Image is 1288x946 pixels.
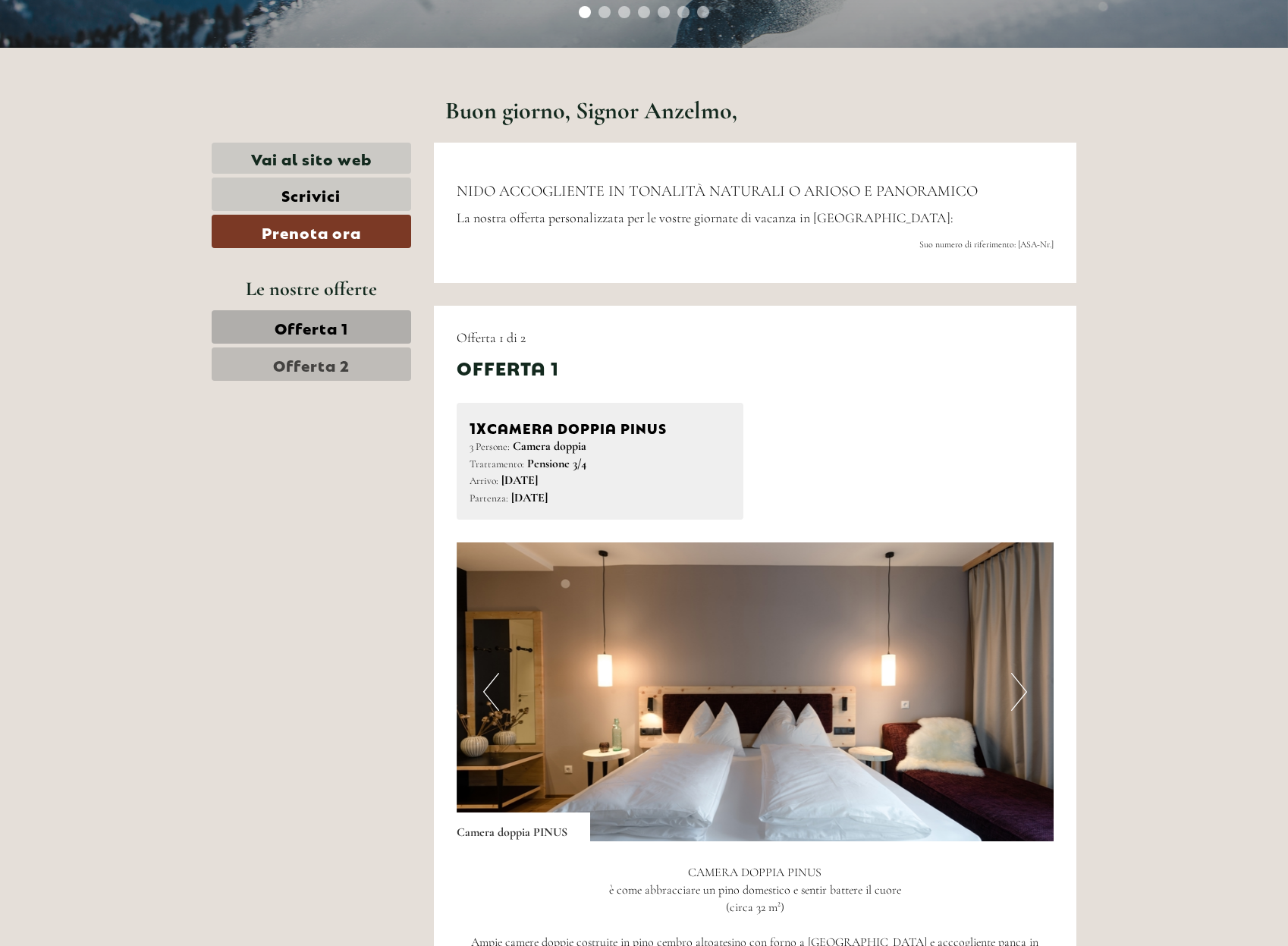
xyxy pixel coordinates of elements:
[457,812,590,841] div: Camera doppia PINUS
[273,354,350,375] span: Offerta 2
[513,438,586,454] b: Camera doppia
[501,473,538,488] b: [DATE]
[470,474,498,487] small: Arrivo:
[483,673,499,711] button: Previous
[212,275,411,303] div: Le nostre offerte
[470,440,510,453] small: 3 Persone:
[457,182,978,200] span: NIDO ACCOGLIENTE IN TONALITÀ NATURALI O ARIOSO E PANORAMICO
[457,354,559,380] div: Offerta 1
[470,457,524,470] small: Trattamento:
[457,542,1054,841] img: image
[1011,673,1027,711] button: Next
[527,456,586,471] b: Pensione 3/4
[470,492,508,504] small: Partenza:
[457,329,526,346] span: Offerta 1 di 2
[275,316,348,338] span: Offerta 1
[511,490,548,505] b: [DATE]
[212,178,411,211] a: Scrivici
[919,239,1054,250] span: Suo numero di riferimento: [ASA-Nr.]
[212,215,411,248] a: Prenota ora
[470,416,731,438] div: Camera doppia PINUS
[457,209,953,226] span: La nostra offerta personalizzata per le vostre giornate di vacanza in [GEOGRAPHIC_DATA]:
[445,97,737,124] h1: Buon giorno, Signor Anzelmo,
[212,143,411,174] a: Vai al sito web
[470,416,487,437] b: 1x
